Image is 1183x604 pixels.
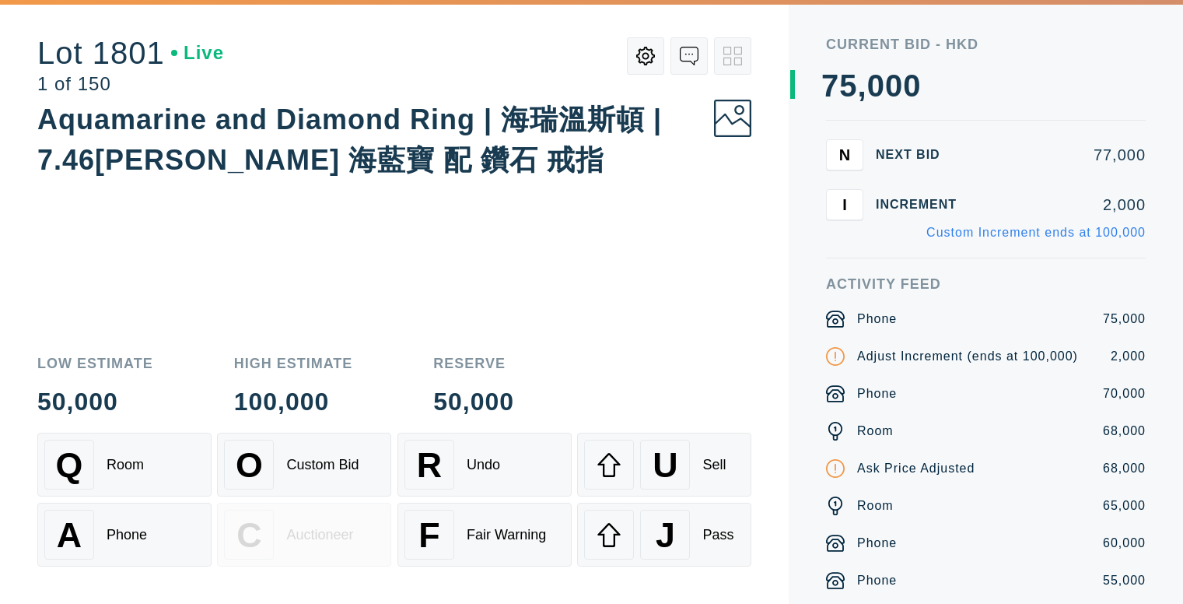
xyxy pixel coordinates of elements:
[57,515,82,555] span: A
[37,37,224,68] div: Lot 1801
[397,433,572,497] button: RUndo
[37,356,153,370] div: Low Estimate
[656,515,675,555] span: J
[236,515,261,555] span: C
[857,422,894,441] div: Room
[858,70,867,381] div: ,
[842,195,847,213] span: I
[857,310,897,328] div: Phone
[826,277,1146,291] div: Activity Feed
[417,445,442,485] span: R
[857,459,975,478] div: Ask Price Adjusted
[433,356,514,370] div: Reserve
[234,356,353,370] div: High Estimate
[826,139,863,170] button: N
[236,445,263,485] span: O
[903,70,921,101] div: 0
[839,146,850,163] span: N
[826,37,1146,51] div: Current Bid - HKD
[577,503,751,567] button: JPass
[826,189,863,220] button: I
[885,70,903,101] div: 0
[1103,310,1146,328] div: 75,000
[1103,497,1146,515] div: 65,000
[1103,571,1146,590] div: 55,000
[857,385,897,403] div: Phone
[107,457,144,473] div: Room
[217,433,391,497] button: OCustom Bid
[702,527,733,543] div: Pass
[234,389,353,414] div: 100,000
[577,433,751,497] button: USell
[857,534,897,553] div: Phone
[37,104,662,176] div: Aquamarine and Diamond Ring | 海瑞溫斯頓 | 7.46[PERSON_NAME] 海藍寶 配 鑽石 戒指
[857,347,1078,366] div: Adjust Increment (ends at 100,000)
[37,433,212,497] button: QRoom
[37,503,212,567] button: APhone
[1103,385,1146,403] div: 70,000
[397,503,572,567] button: FFair Warning
[467,457,500,473] div: Undo
[653,445,677,485] span: U
[217,503,391,567] button: CAuctioneer
[857,497,894,515] div: Room
[286,457,359,473] div: Custom Bid
[1111,347,1146,366] div: 2,000
[867,70,885,101] div: 0
[107,527,147,543] div: Phone
[876,198,969,211] div: Increment
[433,389,514,414] div: 50,000
[1103,459,1146,478] div: 68,000
[1103,534,1146,553] div: 60,000
[876,149,969,161] div: Next Bid
[418,515,439,555] span: F
[37,389,153,414] div: 50,000
[467,527,546,543] div: Fair Warning
[702,457,726,473] div: Sell
[56,445,83,485] span: Q
[821,70,839,101] div: 7
[286,527,353,543] div: Auctioneer
[857,571,897,590] div: Phone
[982,147,1146,163] div: 77,000
[37,75,224,93] div: 1 of 150
[1103,422,1146,441] div: 68,000
[926,226,1146,239] div: Custom Increment ends at 100,000
[839,70,857,101] div: 5
[171,44,224,62] div: Live
[982,197,1146,212] div: 2,000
